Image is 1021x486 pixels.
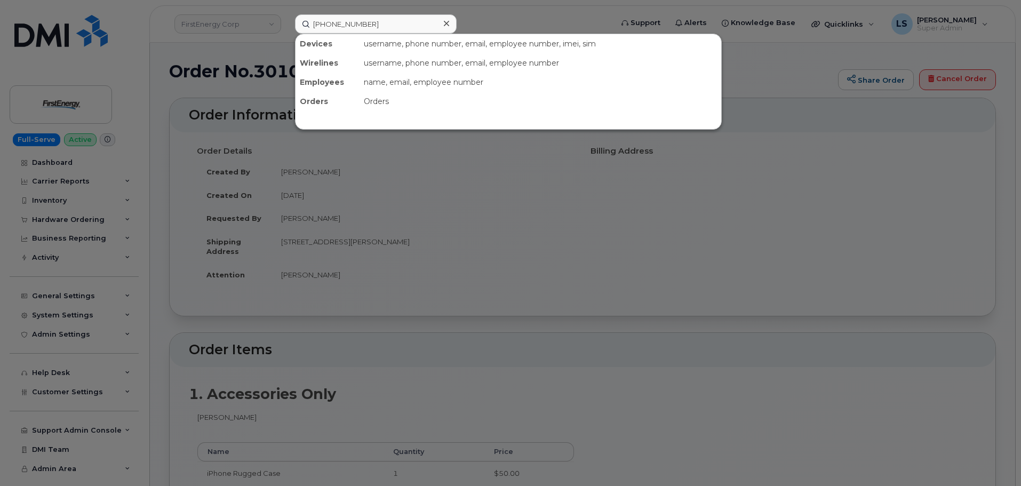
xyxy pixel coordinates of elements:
[296,53,360,73] div: Wirelines
[296,34,360,53] div: Devices
[975,440,1013,478] iframe: Messenger Launcher
[360,53,721,73] div: username, phone number, email, employee number
[296,92,360,111] div: Orders
[296,73,360,92] div: Employees
[360,34,721,53] div: username, phone number, email, employee number, imei, sim
[360,73,721,92] div: name, email, employee number
[360,92,721,111] div: Orders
